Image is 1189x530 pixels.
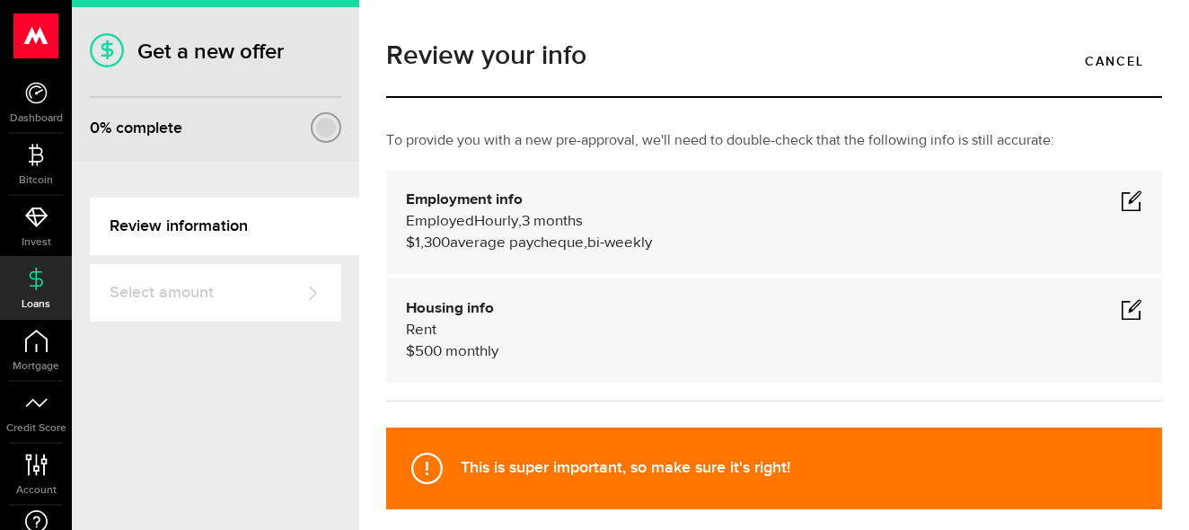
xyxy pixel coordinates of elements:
p: To provide you with a new pre-approval, we'll need to double-check that the following info is sti... [386,130,1162,152]
span: 500 [415,344,442,359]
span: $ [406,344,415,359]
b: Employment info [406,192,523,208]
button: Open LiveChat chat widget [14,7,68,61]
a: Select amount [90,264,341,322]
a: Review information [90,198,359,255]
span: bi-weekly [587,235,652,251]
span: 3 months [522,214,583,229]
b: Housing info [406,301,494,316]
span: monthly [445,344,498,359]
span: $1,300 [406,235,450,251]
span: Rent [406,322,436,338]
span: Employed [406,214,474,229]
span: average paycheque, [450,235,587,251]
a: Cancel [1067,42,1162,80]
span: 0 [90,119,100,137]
h1: Get a new offer [90,39,341,65]
h1: Review your info [386,42,1162,69]
div: % complete [90,112,182,145]
span: Hourly [474,214,518,229]
strong: This is super important, so make sure it's right! [461,458,790,477]
span: , [518,214,522,229]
